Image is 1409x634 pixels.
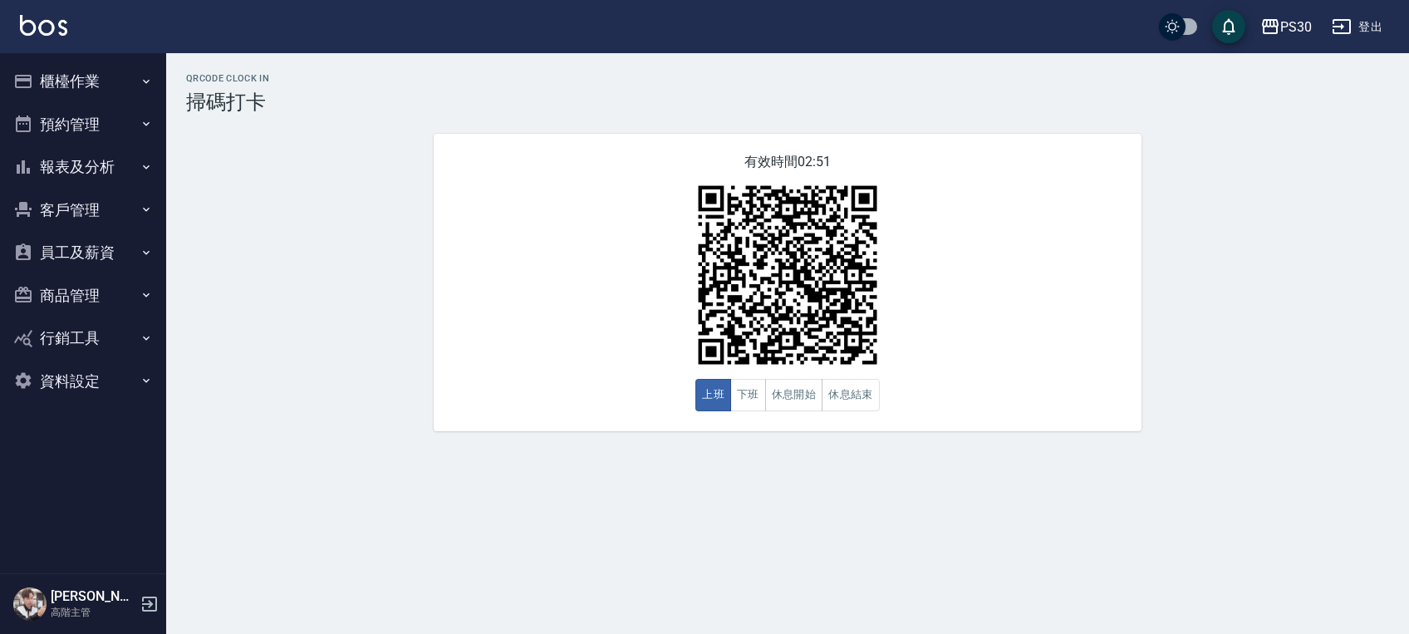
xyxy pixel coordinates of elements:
button: 行銷工具 [7,317,160,360]
button: 報表及分析 [7,145,160,189]
img: Logo [20,15,67,36]
button: save [1212,10,1245,43]
div: PS30 [1280,17,1312,37]
button: 上班 [695,379,731,411]
p: 高階主管 [51,605,135,620]
h3: 掃碼打卡 [186,91,1389,114]
button: 休息開始 [765,379,823,411]
button: PS30 [1254,10,1318,44]
button: 櫃檯作業 [7,60,160,103]
div: 有效時間 02:51 [434,134,1141,431]
h5: [PERSON_NAME] [51,588,135,605]
button: 員工及薪資 [7,231,160,274]
button: 商品管理 [7,274,160,317]
button: 登出 [1325,12,1389,42]
button: 客戶管理 [7,189,160,232]
button: 下班 [730,379,766,411]
button: 預約管理 [7,103,160,146]
h2: QRcode Clock In [186,73,1389,84]
button: 資料設定 [7,360,160,403]
button: 休息結束 [822,379,880,411]
img: Person [13,587,47,621]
